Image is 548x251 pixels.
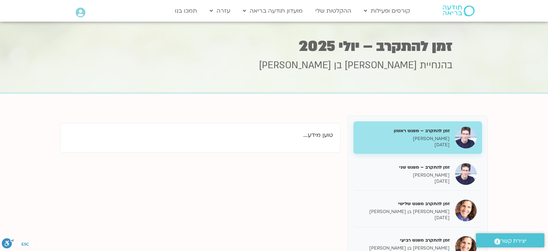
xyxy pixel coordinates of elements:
p: [DATE] [359,142,450,148]
img: זמן להתקרב – מפגש ראשון [455,127,477,148]
p: טוען מידע... [68,130,333,140]
img: תודעה בריאה [443,5,475,16]
a: מועדון תודעה בריאה [239,4,306,18]
img: זמן להתקרב מפגש שלישי [455,200,477,221]
h1: זמן להתקרב – יולי 2025 [96,39,453,53]
h5: זמן להתקרב מפגש שלישי [359,200,450,207]
a: עזרה [206,4,234,18]
h5: זמן להתקרב מפגש רביעי [359,237,450,243]
img: זמן להתקרב – מפגש שני [455,163,477,185]
p: [PERSON_NAME] [359,136,450,142]
p: [PERSON_NAME] [359,172,450,178]
h5: זמן להתקרב – מפגש ראשון [359,127,450,134]
span: יצירת קשר [500,236,526,246]
a: יצירת קשר [476,233,544,247]
p: [PERSON_NAME] בן [PERSON_NAME] [359,209,450,215]
span: בהנחיית [420,59,453,72]
a: ההקלטות שלי [312,4,355,18]
h5: זמן להתקרב – מפגש שני [359,164,450,170]
a: תמכו בנו [171,4,201,18]
p: [DATE] [359,178,450,185]
a: קורסים ופעילות [360,4,414,18]
p: [DATE] [359,215,450,221]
